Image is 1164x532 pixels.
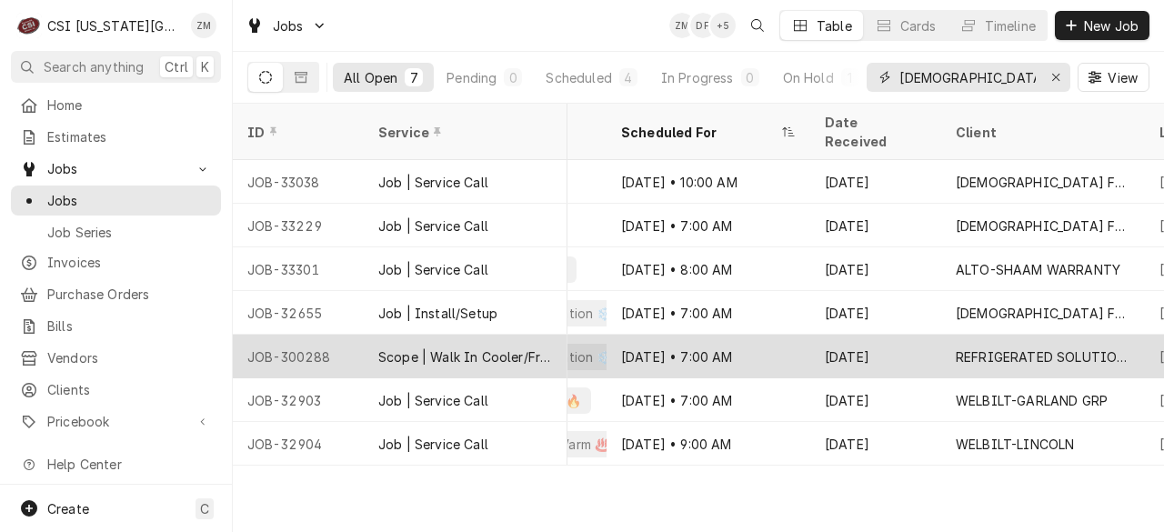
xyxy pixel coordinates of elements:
div: REFRIGERATED SOLUTIONS GROUP (2) [956,347,1130,366]
div: [DEMOGRAPHIC_DATA] FIL A - INDEPENDENCE [956,173,1130,192]
a: Bills [11,311,221,341]
div: Job | Service Call [378,391,488,410]
div: Timeline [985,16,1036,35]
div: Zach Masters's Avatar [191,13,216,38]
div: [DATE] • 8:00 AM [607,247,810,291]
div: [DATE] • 7:00 AM [607,378,810,422]
div: JOB-32904 [233,422,364,466]
div: [DATE] [810,335,941,378]
a: Job Series [11,217,221,247]
div: JOB-33038 [233,160,364,204]
span: Ctrl [165,57,188,76]
div: On Hold [783,68,834,87]
span: Pricebook [47,412,185,431]
a: Go to Pricebook [11,407,221,437]
div: JOB-32903 [233,378,364,422]
div: JOB-300288 [233,335,364,378]
span: Jobs [273,16,304,35]
div: [DATE] • 9:00 AM [607,422,810,466]
div: [DATE] [810,422,941,466]
div: [DEMOGRAPHIC_DATA] FIL A-STATE LINE ROAD [956,216,1130,236]
div: + 5 [710,13,736,38]
div: Table [817,16,852,35]
a: Vendors [11,343,221,373]
span: Purchase Orders [47,285,212,304]
div: Date Received [825,113,923,151]
a: Invoices [11,247,221,277]
div: CSI [US_STATE][GEOGRAPHIC_DATA] [47,16,181,35]
span: Estimates [47,127,212,146]
button: View [1078,63,1149,92]
div: 4 [623,68,634,87]
div: In Progress [661,68,734,87]
div: All Open [344,68,397,87]
a: Jobs [11,186,221,216]
div: Client [956,123,1127,142]
a: Go to Help Center [11,449,221,479]
div: DF [690,13,716,38]
a: Go to Jobs [238,11,335,41]
a: Go to Jobs [11,154,221,184]
span: Help Center [47,455,210,474]
div: Scheduled For [621,123,778,142]
div: [DATE] [810,160,941,204]
a: Home [11,90,221,120]
div: Job | Service Call [378,435,488,454]
div: Cards [900,16,937,35]
a: Estimates [11,122,221,152]
div: Scope | Walk In Cooler/Freezer Install [378,347,553,366]
input: Keyword search [899,63,1036,92]
div: 0 [745,68,756,87]
div: Zach Masters's Avatar [669,13,695,38]
span: New Job [1080,16,1142,35]
span: View [1104,68,1141,87]
span: Job Series [47,223,212,242]
div: C [16,13,42,38]
div: WELBILT-LINCOLN [956,435,1074,454]
div: [DATE] • 7:00 AM [607,204,810,247]
span: Invoices [47,253,212,272]
span: Home [47,95,212,115]
div: 1 [845,68,856,87]
button: Erase input [1041,63,1070,92]
div: Job | Service Call [378,173,488,192]
a: Go to What's New [11,481,221,511]
div: [DATE] • 10:00 AM [607,160,810,204]
div: JOB-33301 [233,247,364,291]
div: JOB-33229 [233,204,364,247]
a: Purchase Orders [11,279,221,309]
div: CSI Kansas City's Avatar [16,13,42,38]
div: ZM [191,13,216,38]
span: Jobs [47,159,185,178]
div: Service [378,123,549,142]
div: ID [247,123,346,142]
div: Job | Install/Setup [378,304,497,323]
div: ZM [669,13,695,38]
div: ALTO-SHAAM WARRANTY [956,260,1120,279]
span: Search anything [44,57,144,76]
div: 0 [507,68,518,87]
span: Vendors [47,348,212,367]
button: Search anythingCtrlK [11,51,221,83]
div: Scheduled [546,68,611,87]
div: [DATE] • 7:00 AM [607,335,810,378]
div: [DATE] [810,378,941,422]
span: Jobs [47,191,212,210]
a: Clients [11,375,221,405]
span: Clients [47,380,212,399]
div: [DATE] [810,204,941,247]
div: 7 [408,68,419,87]
span: Bills [47,316,212,336]
button: Open search [743,11,772,40]
div: WELBILT-GARLAND GRP [956,391,1108,410]
div: [DATE] [810,291,941,335]
div: [DATE] • 7:00 AM [607,291,810,335]
div: JOB-32655 [233,291,364,335]
div: David Fannin's Avatar [690,13,716,38]
div: Pending [447,68,497,87]
button: New Job [1055,11,1149,40]
div: Job | Service Call [378,260,488,279]
div: [DATE] [810,247,941,291]
span: C [200,499,209,518]
span: K [201,57,209,76]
